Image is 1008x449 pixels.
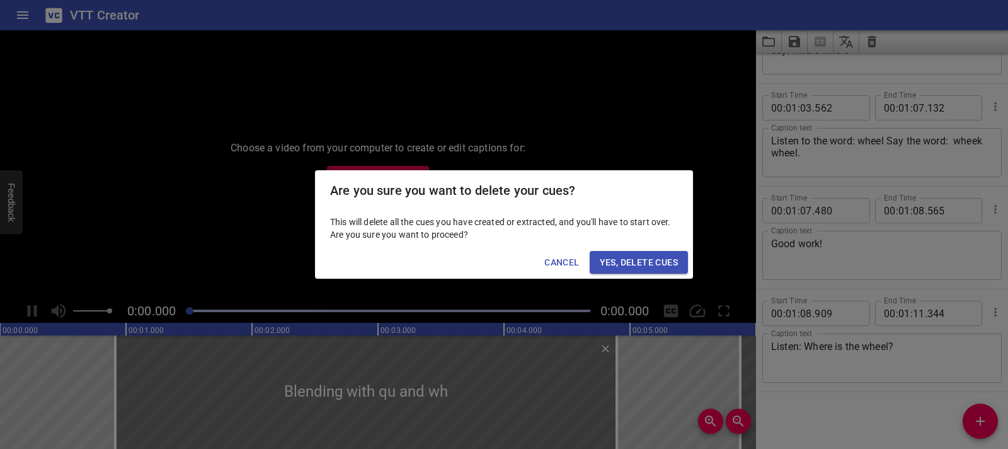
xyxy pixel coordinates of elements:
span: Cancel [544,255,579,271]
button: Cancel [539,251,584,274]
span: Yes, Delete Cues [600,255,678,271]
div: This will delete all the cues you have created or extracted, and you'll have to start over. Are y... [315,211,693,246]
button: Yes, Delete Cues [590,251,688,274]
h2: Are you sure you want to delete your cues? [330,180,678,201]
